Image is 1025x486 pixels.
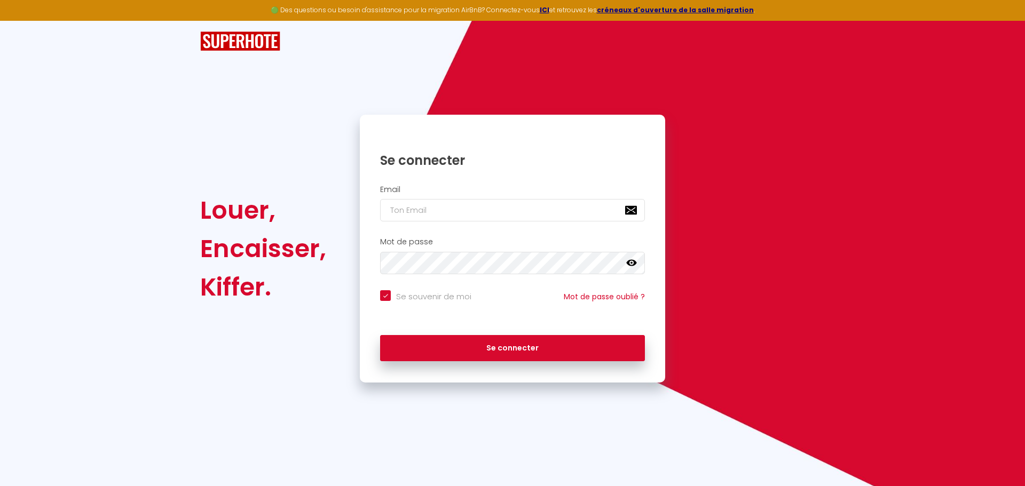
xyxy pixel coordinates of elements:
a: ICI [540,5,549,14]
a: Mot de passe oublié ? [564,291,645,302]
div: Kiffer. [200,268,326,306]
input: Ton Email [380,199,645,221]
img: SuperHote logo [200,31,280,51]
div: Louer, [200,191,326,229]
h2: Mot de passe [380,237,645,246]
h2: Email [380,185,645,194]
div: Encaisser, [200,229,326,268]
h1: Se connecter [380,152,645,169]
button: Se connecter [380,335,645,362]
a: créneaux d'ouverture de la salle migration [597,5,754,14]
